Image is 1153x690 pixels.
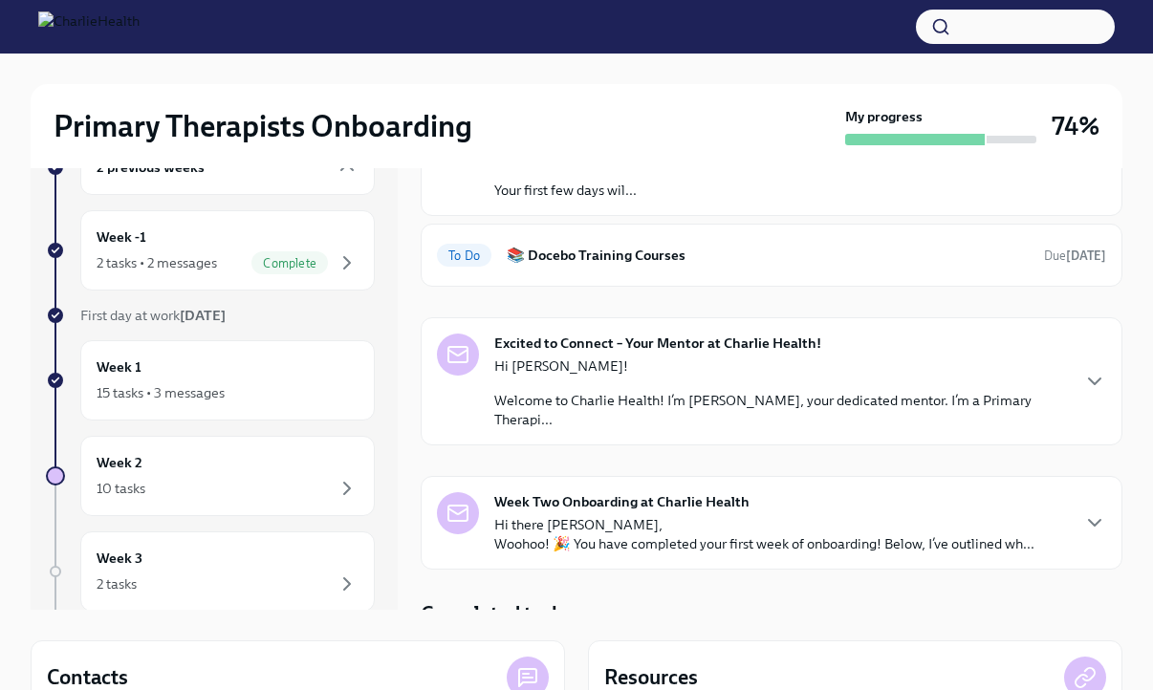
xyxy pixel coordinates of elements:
[421,600,1122,629] div: Completed tasks
[97,253,217,272] div: 2 tasks • 2 messages
[97,479,145,498] div: 10 tasks
[46,340,375,420] a: Week 115 tasks • 3 messages
[97,452,142,473] h6: Week 2
[180,307,226,324] strong: [DATE]
[494,181,894,200] p: Your first few days wil...
[1066,248,1106,263] strong: [DATE]
[97,356,141,377] h6: Week 1
[46,306,375,325] a: First day at work[DATE]
[845,107,923,126] strong: My progress
[494,391,1068,429] p: Welcome to Charlie Health! I’m [PERSON_NAME], your dedicated mentor. I’m a Primary Therapi...
[97,226,146,248] h6: Week -1
[1044,248,1106,263] span: Due
[421,600,572,629] h4: Completed tasks
[54,107,472,145] h2: Primary Therapists Onboarding
[97,383,225,402] div: 15 tasks • 3 messages
[494,515,1034,553] p: Hi there [PERSON_NAME], Woohoo! 🎉 You have completed your first week of onboarding! Below, I’ve o...
[46,210,375,291] a: Week -12 tasks • 2 messagesComplete
[38,11,140,42] img: CharlieHealth
[251,256,328,270] span: Complete
[46,531,375,612] a: Week 32 tasks
[97,574,137,593] div: 2 tasks
[80,307,226,324] span: First day at work
[494,492,750,511] strong: Week Two Onboarding at Charlie Health
[437,248,491,263] span: To Do
[507,245,1029,266] h6: 📚 Docebo Training Courses
[46,436,375,516] a: Week 210 tasks
[1052,109,1099,143] h3: 74%
[494,356,1068,376] p: Hi [PERSON_NAME]!
[97,548,142,569] h6: Week 3
[1044,247,1106,265] span: August 19th, 2025 07:00
[494,334,821,353] strong: Excited to Connect – Your Mentor at Charlie Health!
[437,240,1106,270] a: To Do📚 Docebo Training CoursesDue[DATE]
